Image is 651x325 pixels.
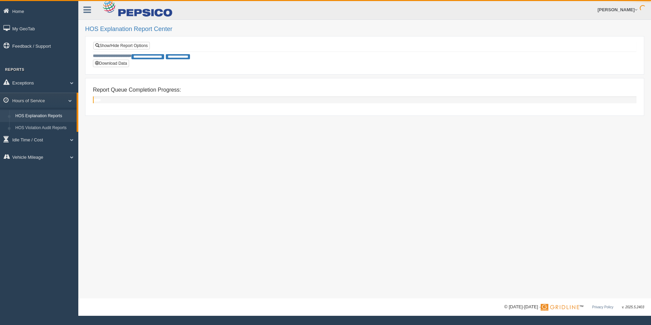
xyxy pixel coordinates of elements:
a: Show/Hide Report Options [93,42,150,49]
h2: HOS Explanation Report Center [85,26,644,33]
a: Privacy Policy [592,305,613,309]
div: © [DATE]-[DATE] - ™ [504,304,644,311]
span: v. 2025.5.2403 [622,305,644,309]
a: HOS Violation Audit Reports [12,122,77,134]
a: HOS Explanation Reports [12,110,77,122]
h4: Report Queue Completion Progress: [93,87,636,93]
button: Download Data [93,60,129,67]
img: Gridline [541,304,579,311]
